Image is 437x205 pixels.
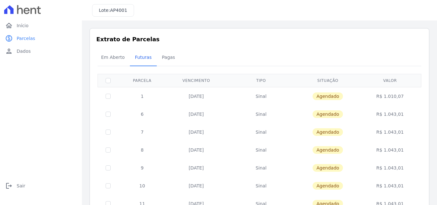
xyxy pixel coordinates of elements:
td: [DATE] [166,177,226,195]
td: 9 [118,159,166,177]
span: Agendado [313,182,343,190]
span: Parcelas [17,35,35,42]
a: Em Aberto [96,50,130,66]
td: Sinal [226,105,296,123]
a: paidParcelas [3,32,79,45]
td: 7 [118,123,166,141]
span: Agendado [313,164,343,172]
a: homeInício [3,19,79,32]
th: Parcela [118,74,166,87]
span: Agendado [313,128,343,136]
span: Dados [17,48,31,54]
span: AP4001 [110,8,127,13]
span: Em Aberto [97,51,129,64]
h3: Lote: [99,7,127,14]
th: Valor [360,74,420,87]
i: paid [5,35,13,42]
td: R$ 1.043,01 [360,177,420,195]
td: 1 [118,87,166,105]
td: Sinal [226,141,296,159]
td: R$ 1.043,01 [360,141,420,159]
span: Pagas [158,51,179,64]
span: Agendado [313,146,343,154]
td: R$ 1.043,01 [360,105,420,123]
th: Tipo [226,74,296,87]
td: R$ 1.010,07 [360,87,420,105]
span: Sair [17,183,25,189]
i: home [5,22,13,29]
td: Sinal [226,123,296,141]
td: 8 [118,141,166,159]
th: Situação [296,74,360,87]
span: Início [17,22,28,29]
i: person [5,47,13,55]
td: 6 [118,105,166,123]
span: Futuras [131,51,155,64]
td: [DATE] [166,105,226,123]
i: logout [5,182,13,190]
span: Agendado [313,110,343,118]
td: 10 [118,177,166,195]
td: [DATE] [166,123,226,141]
th: Vencimento [166,74,226,87]
a: logoutSair [3,179,79,192]
td: Sinal [226,177,296,195]
td: [DATE] [166,141,226,159]
td: [DATE] [166,159,226,177]
span: Agendado [313,92,343,100]
td: R$ 1.043,01 [360,159,420,177]
a: Pagas [157,50,180,66]
td: Sinal [226,87,296,105]
td: R$ 1.043,01 [360,123,420,141]
h3: Extrato de Parcelas [96,35,423,43]
a: personDados [3,45,79,58]
td: Sinal [226,159,296,177]
a: Futuras [130,50,157,66]
td: [DATE] [166,87,226,105]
